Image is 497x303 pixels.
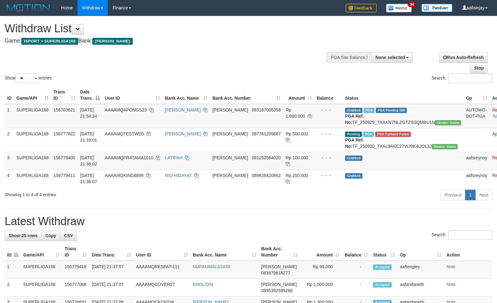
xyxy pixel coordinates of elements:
[5,38,325,44] h4: Game: Bank:
[80,173,97,184] span: [DATE] 21:36:07
[464,152,490,170] td: aafsreynoy
[252,107,281,112] span: Copy 083167005358 to clipboard
[261,264,297,269] span: [PERSON_NAME]
[62,279,90,296] td: 156777068
[345,138,364,149] b: PGA Ref. No:
[60,230,77,241] a: CSV
[14,86,51,104] th: Game/API: activate to sort column ascending
[432,230,492,240] label: Search:
[62,261,90,279] td: 156779418
[470,63,488,73] a: Stop
[5,128,14,152] td: 2
[373,265,392,270] span: Accepted
[286,173,308,178] span: Rp 200.000
[375,132,410,137] span: PGA Error
[5,189,202,198] div: Showing 1 to 4 of 4 entries
[105,107,147,112] span: AAAAMQAPONGS23
[259,243,300,261] th: Bank Acc. Number: activate to sort column ascending
[373,282,392,287] span: Accepted
[286,107,305,119] span: Rp 1.600.000
[5,230,42,241] a: Show 25 rows
[375,55,405,60] span: None selected
[300,279,342,296] td: Rp 1,000,000
[343,104,464,128] td: TF_250929_TXAKN7NLZGTZSSQMBU1N
[165,173,192,178] a: RIO HIDAYAT
[432,144,458,149] span: Vendor URL: https://trx31.1velocity.biz
[345,173,362,179] span: Grabbed
[465,190,476,200] a: 1
[343,128,464,152] td: TF_250930_TXAL9M0C27WJ9K4UOL3J
[432,74,492,83] label: Search:
[261,270,290,275] span: Copy 083879818277 to clipboard
[5,74,52,83] label: Show entries
[342,261,371,279] td: -
[80,107,97,119] span: [DATE] 21:54:34
[386,4,412,12] img: Button%20Memo.svg
[439,52,488,63] a: Run Auto-Refresh
[9,233,38,238] span: Show 25 rows
[314,86,343,104] th: Balance
[62,243,90,261] th: Trans ID: activate to sort column ascending
[105,131,144,136] span: AAAAMQTESTWD5
[261,282,297,287] span: [PERSON_NAME]
[5,170,14,187] td: 4
[134,261,190,279] td: AAAAMQRESPATI111
[252,131,281,136] span: Copy 087761209687 to clipboard
[162,86,210,104] th: Bank Acc. Name: activate to sort column ascending
[397,279,444,296] td: aafandaneth
[5,3,52,12] img: MOTION_logo.png
[345,132,362,137] span: Pending
[5,261,21,279] td: 1
[408,2,416,7] span: 34
[252,155,281,160] span: Copy 081252564020 to clipboard
[5,86,14,104] th: ID
[446,264,456,269] a: Note
[134,279,190,296] td: AAAAMQCOVER27
[105,173,144,178] span: AAAAMQKING8899
[464,86,490,104] th: Op: activate to sort column ascending
[286,155,308,160] span: Rp 100.000
[14,152,51,170] td: SUPERLIGA168
[464,170,490,187] td: aafsreynoy
[327,52,371,63] div: PGA Site Balance /
[190,243,259,261] th: Bank Acc. Name: activate to sort column ascending
[105,155,153,160] span: AAAAMQPRATAMA1010
[212,131,248,136] span: [PERSON_NAME]
[444,243,492,261] th: Action
[441,190,465,200] a: Previous
[397,261,444,279] td: aaftengley
[92,38,132,45] span: [PERSON_NAME]
[210,86,283,104] th: Bank Acc. Number: activate to sort column ascending
[89,279,134,296] td: [DATE] 21:37:07
[317,131,340,137] div: - - -
[89,243,134,261] th: Date Trans.: activate to sort column ascending
[448,74,492,83] input: Search:
[364,108,375,113] span: Marked by aafchhiseyha
[446,282,456,287] a: Note
[14,128,51,152] td: SUPERLIGA168
[448,230,492,240] input: Search:
[212,173,248,178] span: [PERSON_NAME]
[64,233,73,238] span: CSV
[317,155,340,161] div: - - -
[5,215,492,228] h1: Latest Withdraw
[21,243,62,261] th: Game/API: activate to sort column ascending
[54,107,75,112] span: 156703621
[102,86,162,104] th: User ID: activate to sort column ascending
[376,108,407,113] span: PGA Pending
[421,4,452,12] img: panduan.png
[371,52,413,63] button: None selected
[475,190,492,200] a: Next
[45,233,56,238] span: Copy
[317,172,340,179] div: - - -
[5,152,14,170] td: 3
[14,104,51,128] td: SUPERLIGA168
[54,131,75,136] span: 156777822
[165,155,182,160] a: LATIPAH
[80,155,97,166] span: [DATE] 21:36:02
[261,288,293,293] span: Copy 0895392599266 to clipboard
[286,131,308,136] span: Rp 500.002
[342,279,371,296] td: -
[21,279,62,296] td: SUPERLIGA168
[345,108,362,113] span: Grabbed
